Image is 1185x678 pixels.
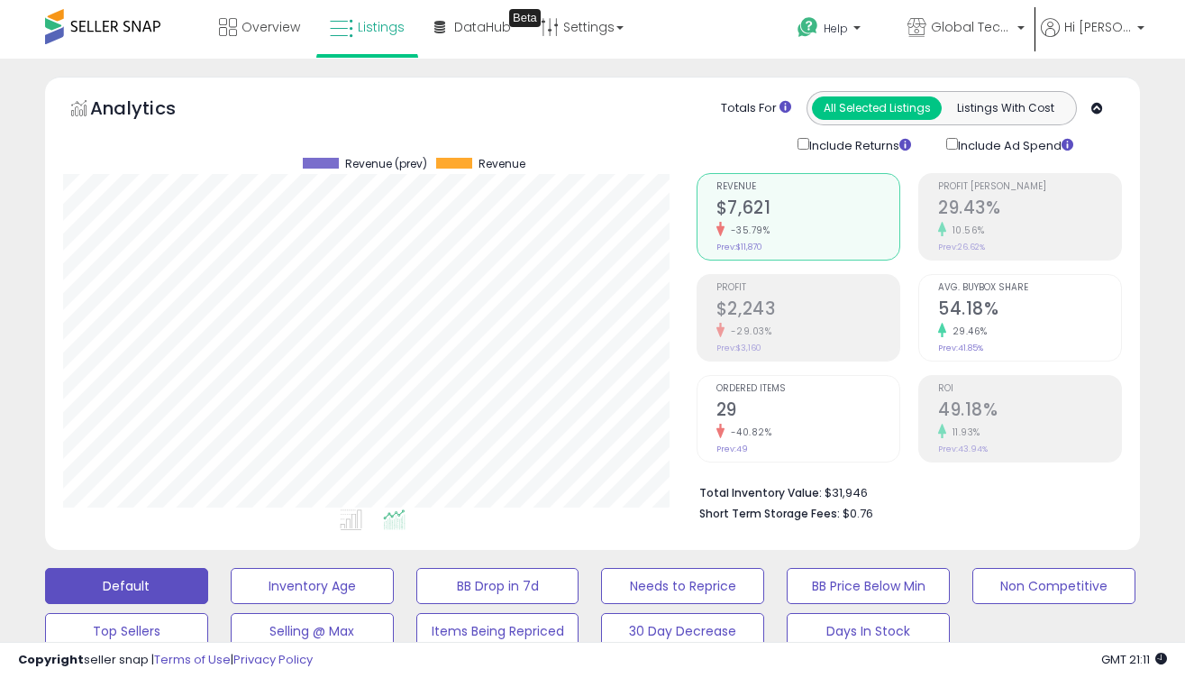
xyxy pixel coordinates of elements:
[509,9,541,27] div: Tooltip anchor
[716,444,748,454] small: Prev: 49
[725,224,770,237] small: -35.79%
[416,613,579,649] button: Items Being Repriced
[716,242,762,252] small: Prev: $11,870
[90,96,211,125] h5: Analytics
[242,18,300,36] span: Overview
[946,325,988,338] small: 29.46%
[972,568,1135,604] button: Non Competitive
[18,651,84,668] strong: Copyright
[716,298,899,323] h2: $2,243
[45,613,208,649] button: Top Sellers
[938,242,985,252] small: Prev: 26.62%
[933,134,1102,155] div: Include Ad Spend
[231,568,394,604] button: Inventory Age
[416,568,579,604] button: BB Drop in 7d
[938,444,988,454] small: Prev: 43.94%
[938,399,1121,424] h2: 49.18%
[787,613,950,649] button: Days In Stock
[601,568,764,604] button: Needs to Reprice
[1041,18,1144,59] a: Hi [PERSON_NAME]
[18,652,313,669] div: seller snap | |
[938,283,1121,293] span: Avg. Buybox Share
[725,325,772,338] small: -29.03%
[454,18,511,36] span: DataHub
[716,197,899,222] h2: $7,621
[946,224,985,237] small: 10.56%
[601,613,764,649] button: 30 Day Decrease
[824,21,848,36] span: Help
[1101,651,1167,668] span: 2025-10-6 21:11 GMT
[938,298,1121,323] h2: 54.18%
[699,485,822,500] b: Total Inventory Value:
[699,481,1108,502] li: $31,946
[938,343,983,353] small: Prev: 41.85%
[938,197,1121,222] h2: 29.43%
[699,506,840,521] b: Short Term Storage Fees:
[479,158,525,170] span: Revenue
[716,182,899,192] span: Revenue
[946,426,980,439] small: 11.93%
[358,18,405,36] span: Listings
[1064,18,1132,36] span: Hi [PERSON_NAME]
[784,134,933,155] div: Include Returns
[721,100,791,117] div: Totals For
[941,96,1071,120] button: Listings With Cost
[938,182,1121,192] span: Profit [PERSON_NAME]
[783,3,891,59] a: Help
[154,651,231,668] a: Terms of Use
[233,651,313,668] a: Privacy Policy
[716,399,899,424] h2: 29
[716,283,899,293] span: Profit
[938,384,1121,394] span: ROI
[787,568,950,604] button: BB Price Below Min
[931,18,1012,36] span: Global Teck Worldwide ([GEOGRAPHIC_DATA])
[716,384,899,394] span: Ordered Items
[812,96,942,120] button: All Selected Listings
[231,613,394,649] button: Selling @ Max
[345,158,427,170] span: Revenue (prev)
[45,568,208,604] button: Default
[843,505,873,522] span: $0.76
[725,426,772,439] small: -40.82%
[716,343,761,353] small: Prev: $3,160
[797,16,819,39] i: Get Help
